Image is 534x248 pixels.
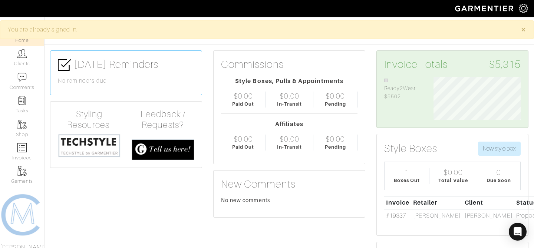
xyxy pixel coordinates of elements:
[463,196,514,209] th: Client
[221,58,284,71] h3: Commissions
[487,177,511,184] div: Due Soon
[132,139,194,161] img: feedback_requests-3821251ac2bd56c73c230f3229a5b25d6eb027adea667894f41107c140538ee0.png
[221,196,357,204] div: No new comments
[384,77,422,101] li: Ready2Wear: $5502
[489,58,521,71] span: $5,315
[280,135,299,143] div: $0.00
[497,168,501,177] div: 0
[280,92,299,100] div: $0.00
[17,73,27,82] img: comment-icon-a0a6a9ef722e966f86d9cbdc48e553b5cf19dbc54f86b18d962a5391bc8f6eb6.png
[232,100,254,108] div: Paid Out
[221,178,357,191] h3: New Comments
[384,58,521,71] h3: Invoice Totals
[58,59,71,72] img: check-box-icon-36a4915ff3ba2bd8f6e4f29bc755bb66becd62c870f447fc0dd1365fcfddab58.png
[394,177,420,184] div: Boxes Out
[463,209,514,222] td: [PERSON_NAME]
[451,2,519,15] img: garmentier-logo-header-white-b43fb05a5012e4ada735d5af1a66efaba907eab6374d6393d1fbf88cb4ef424d.png
[405,168,409,177] div: 1
[384,142,438,155] h3: Style Boxes
[478,142,521,156] button: New style box
[132,109,194,130] h4: Feedback / Requests?
[221,120,357,129] div: Affiliates
[58,133,121,158] img: techstyle-93310999766a10050dc78ceb7f971a75838126fd19372ce40ba20cdf6a89b94b.png
[17,166,27,176] img: garments-icon-b7da505a4dc4fd61783c78ac3ca0ef83fa9d6f193b1c9dc38574b1d14d53ca28.png
[232,143,254,151] div: Paid Out
[509,223,527,241] div: Open Intercom Messenger
[8,25,510,34] div: You are already signed in.
[521,24,526,34] span: ×
[438,177,468,184] div: Total Value
[17,143,27,152] img: orders-icon-0abe47150d42831381b5fb84f609e132dff9fe21cb692f30cb5eec754e2cba89.png
[221,77,357,86] div: Style Boxes, Pulls & Appointments
[17,96,27,105] img: reminder-icon-8004d30b9f0a5d33ae49ab947aed9ed385cf756f9e5892f1edd6e32f2345188e.png
[519,4,528,13] img: gear-icon-white-bd11855cb880d31180b6d7d6211b90ccbf57a29d726f0c71d8c61bd08dd39cc2.png
[234,135,253,143] div: $0.00
[411,196,463,209] th: Retailer
[326,135,345,143] div: $0.00
[386,212,406,219] a: #19337
[277,143,302,151] div: In-Transit
[325,100,346,108] div: Pending
[326,92,345,100] div: $0.00
[234,92,253,100] div: $0.00
[411,209,463,222] td: [PERSON_NAME]
[58,58,194,72] h3: [DATE] Reminders
[384,196,411,209] th: Invoice
[325,143,346,151] div: Pending
[277,100,302,108] div: In-Transit
[444,168,463,177] div: $0.00
[17,49,27,58] img: clients-icon-6bae9207a08558b7cb47a8932f037763ab4055f8c8b6bfacd5dc20c3e0201464.png
[17,120,27,129] img: garments-icon-b7da505a4dc4fd61783c78ac3ca0ef83fa9d6f193b1c9dc38574b1d14d53ca28.png
[58,109,121,130] h4: Styling Resources:
[58,77,194,85] h6: No reminders due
